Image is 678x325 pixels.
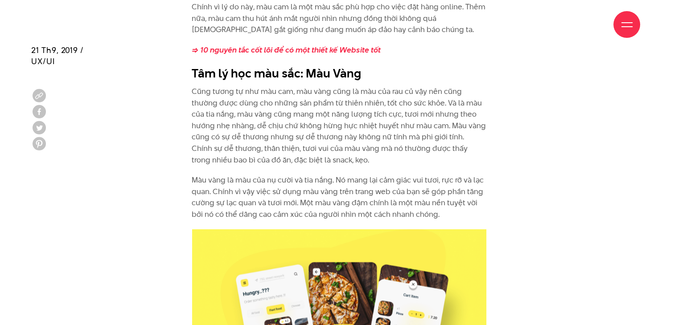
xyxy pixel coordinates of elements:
[192,65,361,81] b: Tâm lý học màu sắc: Màu Vàng
[192,175,486,220] p: Màu vàng là màu của nụ cười và tia nắng. Nó mang lại cảm giác vui tươi, rực rỡ và lạc quan. Chính...
[192,45,381,55] a: => 10 nguyên tắc cốt lõi để có một thiết kế Website tốt
[192,86,486,166] p: Cũng tương tự như màu cam, màu vàng cũng là màu của rau củ vậy nên cũng thường được dùng cho nhữn...
[31,45,84,67] span: 21 Th9, 2019 / UX/UI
